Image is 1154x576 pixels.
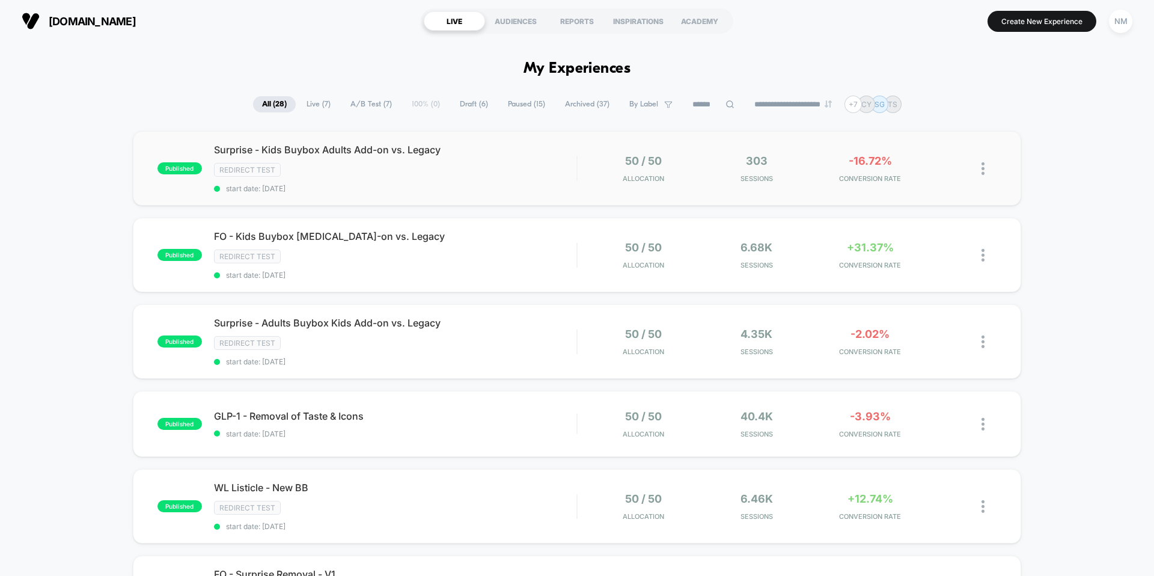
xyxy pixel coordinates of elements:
[740,241,772,254] span: 6.68k
[424,11,485,31] div: LIVE
[214,163,281,177] span: Redirect Test
[214,317,576,329] span: Surprise - Adults Buybox Kids Add-on vs. Legacy
[214,271,576,280] span: start date: [DATE]
[1109,10,1132,33] div: NM
[214,501,281,515] span: Redirect Test
[844,96,862,113] div: + 7
[740,410,773,423] span: 40.4k
[556,96,618,112] span: Archived ( 37 )
[850,410,891,423] span: -3.93%
[625,155,662,167] span: 50 / 50
[499,96,554,112] span: Paused ( 15 )
[850,328,890,340] span: -2.02%
[214,184,576,193] span: start date: [DATE]
[623,174,664,183] span: Allocation
[157,418,202,430] span: published
[625,492,662,505] span: 50 / 50
[485,11,546,31] div: AUDIENCES
[669,11,730,31] div: ACADEMY
[214,230,576,242] span: FO - Kids Buybox [MEDICAL_DATA]-on vs. Legacy
[746,155,768,167] span: 303
[451,96,497,112] span: Draft ( 6 )
[625,328,662,340] span: 50 / 50
[157,249,202,261] span: published
[816,174,924,183] span: CONVERSION RATE
[847,492,893,505] span: +12.74%
[623,430,664,438] span: Allocation
[625,410,662,423] span: 50 / 50
[861,100,872,109] p: CY
[524,60,631,78] h1: My Experiences
[623,512,664,521] span: Allocation
[214,250,281,263] span: Redirect Test
[214,429,576,438] span: start date: [DATE]
[847,241,894,254] span: +31.37%
[1105,9,1136,34] button: NM
[214,482,576,494] span: WL Listicle - New BB
[982,162,985,175] img: close
[623,348,664,356] span: Allocation
[214,410,576,422] span: GLP-1 - Removal of Taste & Icons
[740,492,773,505] span: 6.46k
[816,512,924,521] span: CONVERSION RATE
[849,155,892,167] span: -16.72%
[888,100,897,109] p: TS
[816,261,924,269] span: CONVERSION RATE
[703,348,811,356] span: Sessions
[982,500,985,513] img: close
[740,328,772,340] span: 4.35k
[625,241,662,254] span: 50 / 50
[608,11,669,31] div: INSPIRATIONS
[214,144,576,156] span: Surprise - Kids Buybox Adults Add-on vs. Legacy
[253,96,296,112] span: All ( 28 )
[816,348,924,356] span: CONVERSION RATE
[157,335,202,348] span: published
[49,15,136,28] span: [DOMAIN_NAME]
[988,11,1096,32] button: Create New Experience
[629,100,658,109] span: By Label
[703,430,811,438] span: Sessions
[703,261,811,269] span: Sessions
[982,335,985,348] img: close
[214,522,576,531] span: start date: [DATE]
[22,12,40,30] img: Visually logo
[982,418,985,430] img: close
[875,100,885,109] p: SG
[157,162,202,174] span: published
[157,500,202,512] span: published
[546,11,608,31] div: REPORTS
[825,100,832,108] img: end
[816,430,924,438] span: CONVERSION RATE
[214,336,281,350] span: Redirect Test
[703,174,811,183] span: Sessions
[18,11,139,31] button: [DOMAIN_NAME]
[703,512,811,521] span: Sessions
[623,261,664,269] span: Allocation
[341,96,401,112] span: A/B Test ( 7 )
[298,96,340,112] span: Live ( 7 )
[214,357,576,366] span: start date: [DATE]
[982,249,985,262] img: close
